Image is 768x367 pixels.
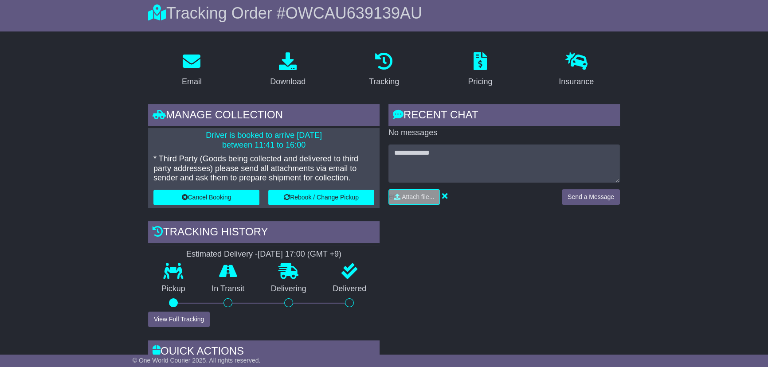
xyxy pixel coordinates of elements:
button: Cancel Booking [153,190,259,205]
div: Insurance [559,76,594,88]
p: Pickup [148,284,199,294]
a: Insurance [553,49,600,91]
div: Download [270,76,306,88]
span: © One World Courier 2025. All rights reserved. [133,357,261,364]
div: [DATE] 17:00 (GMT +9) [258,250,341,259]
div: Estimated Delivery - [148,250,380,259]
button: View Full Tracking [148,312,210,327]
div: Tracking [369,76,399,88]
button: Rebook / Change Pickup [268,190,374,205]
div: Tracking Order # [148,4,620,23]
button: Send a Message [562,189,620,205]
span: OWCAU639139AU [286,4,422,22]
div: RECENT CHAT [388,104,620,128]
p: Delivering [258,284,320,294]
p: Driver is booked to arrive [DATE] between 11:41 to 16:00 [153,131,374,150]
p: No messages [388,128,620,138]
div: Pricing [468,76,492,88]
div: Tracking history [148,221,380,245]
a: Email [176,49,208,91]
p: Delivered [320,284,380,294]
div: Email [182,76,202,88]
a: Download [264,49,311,91]
a: Tracking [363,49,405,91]
div: Quick Actions [148,340,380,364]
div: Manage collection [148,104,380,128]
p: In Transit [199,284,258,294]
p: * Third Party (Goods being collected and delivered to third party addresses) please send all atta... [153,154,374,183]
a: Pricing [462,49,498,91]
